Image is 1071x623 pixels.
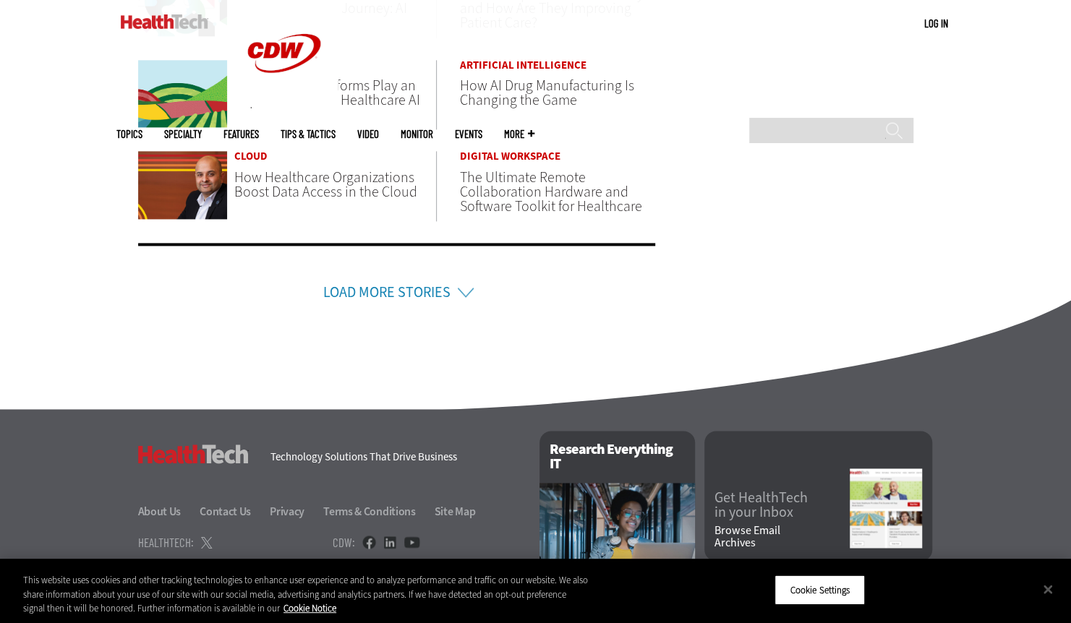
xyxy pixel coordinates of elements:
[230,95,338,111] a: CDW
[116,129,142,139] span: Topics
[283,602,336,614] a: More information about your privacy
[850,468,922,548] img: newsletter screenshot
[121,14,208,29] img: Home
[138,504,198,519] a: About Us
[270,452,521,463] h4: Technology Solutions That Drive Business
[323,283,451,302] a: Load More Stories
[23,573,589,616] div: This website uses cookies and other tracking technologies to enhance user experience and to analy...
[455,129,482,139] a: Events
[401,129,433,139] a: MonITor
[357,129,379,139] a: Video
[234,168,417,202] a: How Healthcare Organizations Boost Data Access in the Cloud
[460,151,662,162] a: Digital Workspace
[138,444,249,463] h3: HealthTech
[924,16,948,31] div: User menu
[270,504,321,519] a: Privacy
[539,431,695,483] h2: Research Everything IT
[323,504,432,519] a: Terms & Conditions
[435,504,476,519] a: Site Map
[714,491,850,520] a: Get HealthTechin your Inbox
[924,17,948,30] a: Log in
[223,129,259,139] a: Features
[775,575,865,605] button: Cookie Settings
[138,151,228,219] img: Sameer Sethi
[281,129,336,139] a: Tips & Tactics
[234,151,436,162] a: Cloud
[460,168,642,216] a: The Ultimate Remote Collaboration Hardware and Software Toolkit for Healthcare
[1032,573,1064,605] button: Close
[714,525,850,548] a: Browse EmailArchives
[164,129,202,139] span: Specialty
[333,536,355,548] h4: CDW:
[200,504,268,519] a: Contact Us
[504,129,534,139] span: More
[138,536,194,548] h4: HealthTech:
